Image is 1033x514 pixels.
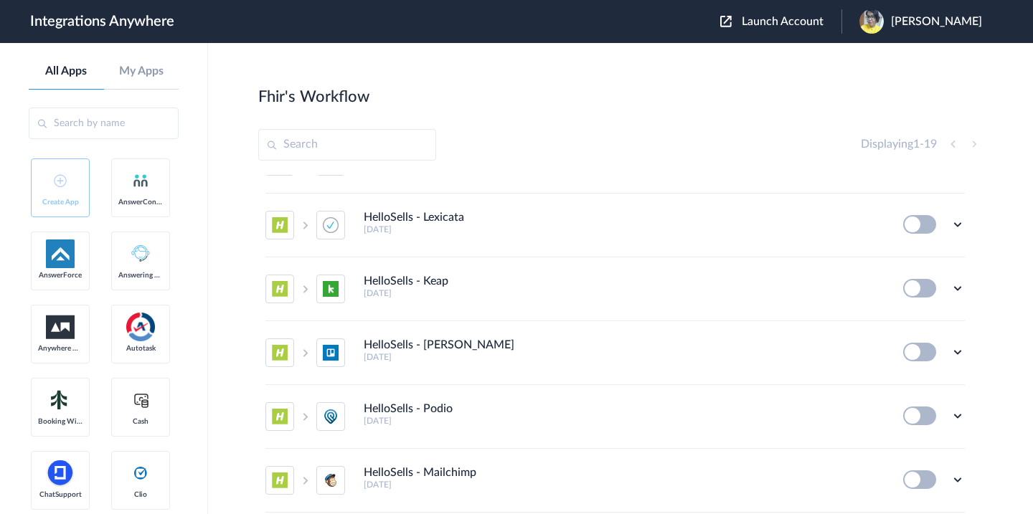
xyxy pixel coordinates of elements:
span: Cash [118,417,163,426]
h4: HelloSells - Keap [364,275,448,288]
img: chatsupport-icon.svg [46,459,75,487]
img: add-icon.svg [54,174,67,187]
span: AnswerForce [38,271,82,280]
h2: Fhir's Workflow [258,87,369,106]
span: Clio [118,490,163,499]
h1: Integrations Anywhere [30,13,174,30]
h5: [DATE] [364,416,884,426]
img: autotask.png [126,313,155,341]
h5: [DATE] [364,288,884,298]
span: 1 [913,138,920,150]
img: Setmore_Logo.svg [46,387,75,413]
span: Autotask [118,344,163,353]
h4: Displaying - [861,138,937,151]
h4: HelloSells - Podio [364,402,453,416]
h5: [DATE] [364,352,884,362]
img: answerconnect-logo.svg [132,172,149,189]
input: Search by name [29,108,179,139]
span: ChatSupport [38,490,82,499]
img: cash-logo.svg [132,391,150,409]
a: My Apps [104,65,179,78]
input: Search [258,129,436,161]
h4: HelloSells - [PERSON_NAME] [364,338,514,352]
span: Launch Account [742,16,824,27]
img: clio-logo.svg [132,465,149,482]
img: aww.png [46,315,75,339]
h4: HelloSells - Lexicata [364,211,464,224]
span: Booking Widget [38,417,82,426]
img: launch-acct-icon.svg [720,16,732,27]
a: All Apps [29,65,104,78]
h4: HelloSells - Mailchimp [364,466,476,480]
span: Create App [38,198,82,206]
span: 19 [924,138,937,150]
img: yellowdp.jpg [859,9,884,34]
span: Anywhere Works [38,344,82,353]
img: Answering_service.png [126,239,155,268]
span: AnswerConnect [118,198,163,206]
h5: [DATE] [364,480,884,490]
img: af-app-logo.svg [46,239,75,268]
span: [PERSON_NAME] [891,15,982,29]
span: Answering Service [118,271,163,280]
button: Launch Account [720,15,841,29]
h5: [DATE] [364,224,884,234]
